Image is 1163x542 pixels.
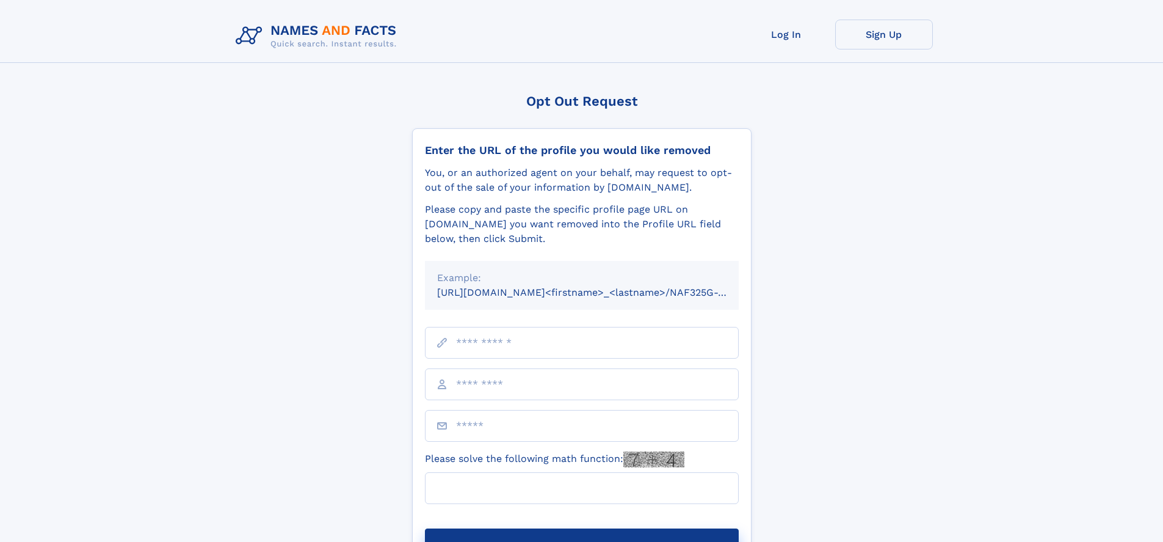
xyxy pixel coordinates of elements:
[425,144,739,157] div: Enter the URL of the profile you would like removed
[737,20,835,49] a: Log In
[437,271,726,285] div: Example:
[412,93,752,109] div: Opt Out Request
[425,452,684,467] label: Please solve the following math function:
[437,287,762,298] small: [URL][DOMAIN_NAME]<firstname>_<lastname>/NAF325G-xxxxxxxx
[425,166,739,195] div: You, or an authorized agent on your behalf, may request to opt-out of the sale of your informatio...
[835,20,933,49] a: Sign Up
[231,20,407,53] img: Logo Names and Facts
[425,202,739,246] div: Please copy and paste the specific profile page URL on [DOMAIN_NAME] you want removed into the Pr...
